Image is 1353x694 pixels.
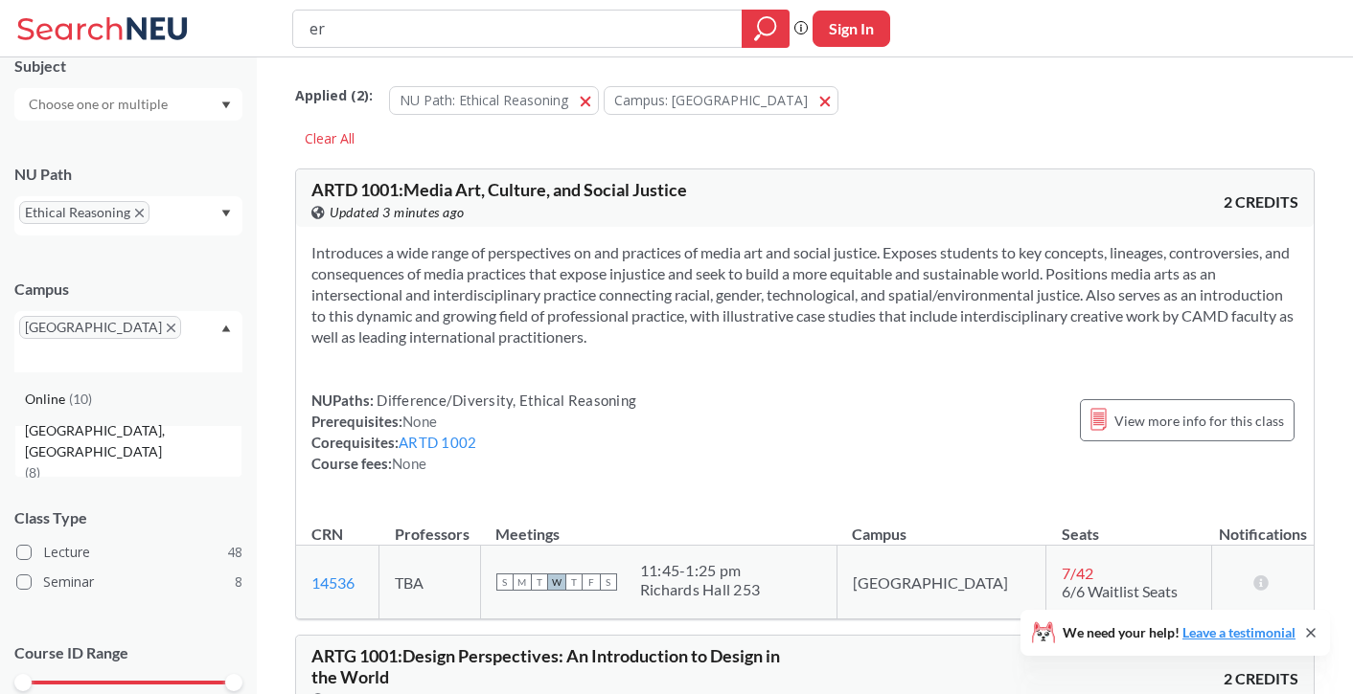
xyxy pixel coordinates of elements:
[69,391,92,407] span: ( 10 )
[19,316,181,339] span: [GEOGRAPHIC_DATA]X to remove pill
[531,573,548,591] span: T
[14,56,242,77] div: Subject
[14,507,242,528] span: Class Type
[14,88,242,121] div: Dropdown arrow
[604,86,838,115] button: Campus: [GEOGRAPHIC_DATA]
[640,561,760,580] div: 11:45 - 1:25 pm
[399,434,476,451] a: ARTD 1002
[311,524,343,545] div: CRN
[389,86,599,115] button: NU Path: Ethical Reasoning
[330,202,465,223] span: Updated 3 minutes ago
[14,642,242,664] p: Course ID Range
[1182,624,1296,640] a: Leave a testimonial
[14,279,242,300] div: Campus
[235,571,242,593] span: 8
[311,390,636,474] div: NUPaths: Prerequisites: Corequisites: Course fees:
[565,573,583,591] span: T
[227,542,242,563] span: 48
[374,392,636,409] span: Difference/Diversity, Ethical Reasoning
[16,540,242,565] label: Lecture
[1062,564,1093,582] span: 7 / 42
[311,179,687,200] span: ARTD 1001 : Media Art, Culture, and Social Justice
[221,325,231,332] svg: Dropdown arrow
[548,573,565,591] span: W
[311,645,780,687] span: ARTG 1001 : Design Perspectives: An Introduction to Design in the World
[837,504,1046,546] th: Campus
[1046,504,1212,546] th: Seats
[400,91,568,109] span: NU Path: Ethical Reasoning
[1062,582,1178,600] span: 6/6 Waitlist Seats
[25,389,69,410] span: Online
[14,164,242,185] div: NU Path
[135,209,144,217] svg: X to remove pill
[640,580,760,599] div: Richards Hall 253
[813,11,890,47] button: Sign In
[25,464,40,481] span: ( 8 )
[14,311,242,372] div: [GEOGRAPHIC_DATA]X to remove pillDropdown arrowOnline(10)[GEOGRAPHIC_DATA], [GEOGRAPHIC_DATA](8)
[25,420,241,462] span: [GEOGRAPHIC_DATA], [GEOGRAPHIC_DATA]
[311,573,355,592] a: 14536
[837,546,1046,619] td: [GEOGRAPHIC_DATA]
[295,124,364,153] div: Clear All
[19,201,149,224] span: Ethical ReasoningX to remove pill
[1212,504,1314,546] th: Notifications
[308,12,728,45] input: Class, professor, course number, "phrase"
[614,91,808,109] span: Campus: [GEOGRAPHIC_DATA]
[514,573,531,591] span: M
[600,573,617,591] span: S
[1224,191,1298,213] span: 2 CREDITS
[167,324,175,332] svg: X to remove pill
[1114,409,1284,433] span: View more info for this class
[19,93,180,116] input: Choose one or multiple
[311,242,1298,347] section: Introduces a wide range of perspectives on and practices of media art and social justice. Exposes...
[754,15,777,42] svg: magnifying glass
[742,10,790,48] div: magnifying glass
[496,573,514,591] span: S
[583,573,600,591] span: F
[392,455,426,472] span: None
[379,504,480,546] th: Professors
[16,570,242,594] label: Seminar
[295,85,373,106] span: Applied ( 2 ):
[221,210,231,217] svg: Dropdown arrow
[379,546,480,619] td: TBA
[1224,668,1298,689] span: 2 CREDITS
[480,504,837,546] th: Meetings
[1063,626,1296,639] span: We need your help!
[221,101,231,109] svg: Dropdown arrow
[402,413,437,430] span: None
[14,196,242,235] div: Ethical ReasoningX to remove pillDropdown arrow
